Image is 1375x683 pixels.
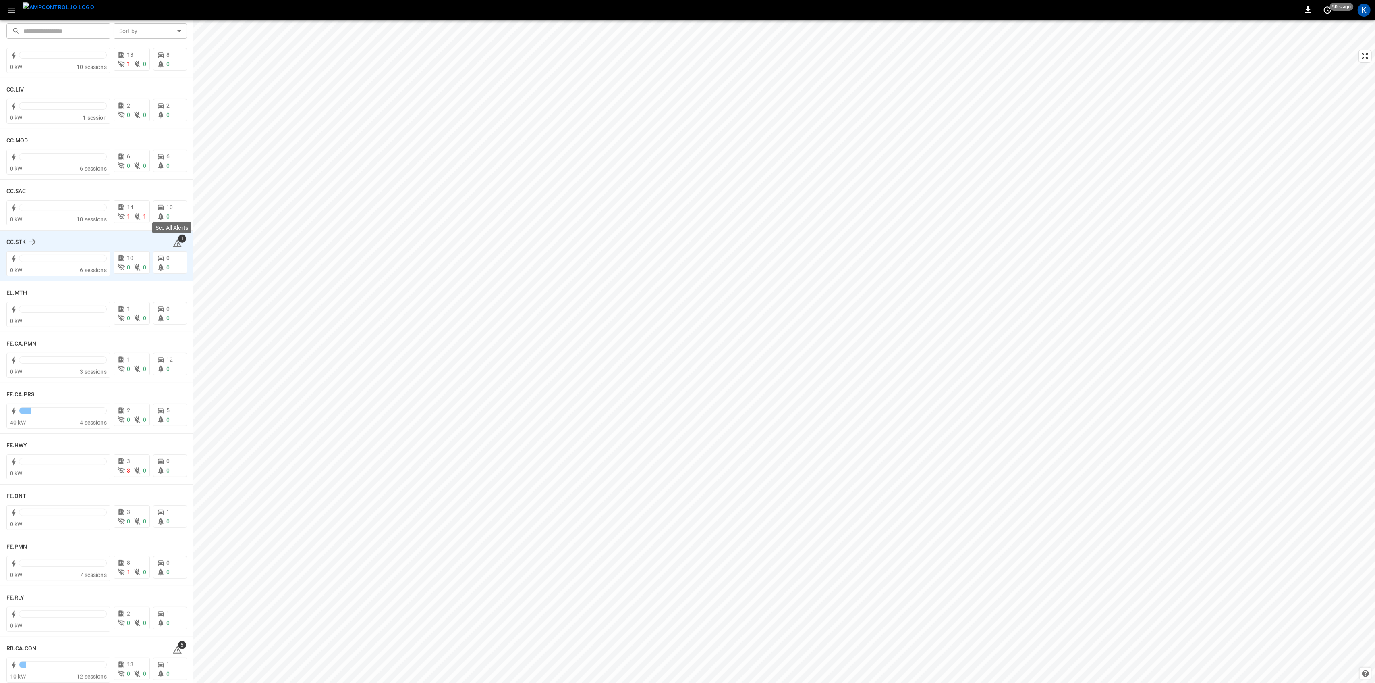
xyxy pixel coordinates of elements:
[127,112,130,118] span: 0
[143,671,146,677] span: 0
[80,572,107,578] span: 7 sessions
[143,213,146,220] span: 1
[127,569,130,575] span: 1
[156,224,188,232] p: See All Alerts
[127,102,130,109] span: 2
[6,441,27,450] h6: FE.HWY
[166,204,173,210] span: 10
[178,641,186,649] span: 5
[166,610,170,617] span: 1
[127,416,130,423] span: 0
[166,366,170,372] span: 0
[166,255,170,261] span: 0
[6,390,34,399] h6: FE.CA.PRS
[127,204,133,210] span: 14
[6,339,36,348] h6: FE.CA.PMN
[143,620,146,626] span: 0
[6,593,25,602] h6: FE.RLY
[166,509,170,515] span: 1
[127,518,130,525] span: 0
[80,267,107,273] span: 6 sessions
[166,315,170,321] span: 0
[166,306,170,312] span: 0
[127,52,133,58] span: 13
[143,61,146,67] span: 0
[10,673,26,680] span: 10 kW
[143,366,146,372] span: 0
[6,644,36,653] h6: RB.CA.CON
[143,467,146,474] span: 0
[1321,4,1334,17] button: set refresh interval
[6,136,28,145] h6: CC.MOD
[80,165,107,172] span: 6 sessions
[166,162,170,169] span: 0
[166,467,170,474] span: 0
[10,521,23,527] span: 0 kW
[127,366,130,372] span: 0
[6,85,24,94] h6: CC.LIV
[143,264,146,271] span: 0
[1358,4,1371,17] div: profile-icon
[166,112,170,118] span: 0
[127,671,130,677] span: 0
[10,216,23,223] span: 0 kW
[127,264,130,271] span: 0
[166,620,170,626] span: 0
[143,518,146,525] span: 0
[10,623,23,629] span: 0 kW
[166,518,170,525] span: 0
[10,419,26,426] span: 40 kW
[166,264,170,271] span: 0
[6,543,27,552] h6: FE.PMN
[127,213,130,220] span: 1
[6,238,26,247] h6: CC.STK
[166,416,170,423] span: 0
[127,306,130,312] span: 1
[127,458,130,464] span: 3
[127,661,133,668] span: 13
[166,569,170,575] span: 0
[166,560,170,566] span: 0
[143,315,146,321] span: 0
[77,64,107,70] span: 10 sessions
[127,153,130,160] span: 6
[166,153,170,160] span: 6
[10,318,23,324] span: 0 kW
[23,2,94,12] img: ampcontrol.io logo
[143,162,146,169] span: 0
[166,213,170,220] span: 0
[6,492,27,501] h6: FE.ONT
[166,661,170,668] span: 1
[77,216,107,223] span: 10 sessions
[166,61,170,67] span: 0
[127,255,133,261] span: 10
[127,620,130,626] span: 0
[127,407,130,414] span: 2
[10,115,23,121] span: 0 kW
[10,369,23,375] span: 0 kW
[83,115,106,121] span: 1 session
[127,315,130,321] span: 0
[127,509,130,515] span: 3
[80,369,107,375] span: 3 sessions
[166,356,173,363] span: 12
[166,671,170,677] span: 0
[10,64,23,70] span: 0 kW
[143,416,146,423] span: 0
[127,560,130,566] span: 8
[127,610,130,617] span: 2
[10,470,23,477] span: 0 kW
[10,267,23,273] span: 0 kW
[166,52,170,58] span: 8
[166,407,170,414] span: 5
[127,162,130,169] span: 0
[1330,3,1354,11] span: 50 s ago
[166,458,170,464] span: 0
[10,572,23,578] span: 0 kW
[6,289,27,298] h6: EL.MTH
[127,467,130,474] span: 3
[77,673,107,680] span: 12 sessions
[6,187,26,196] h6: CC.SAC
[127,61,130,67] span: 1
[127,356,130,363] span: 1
